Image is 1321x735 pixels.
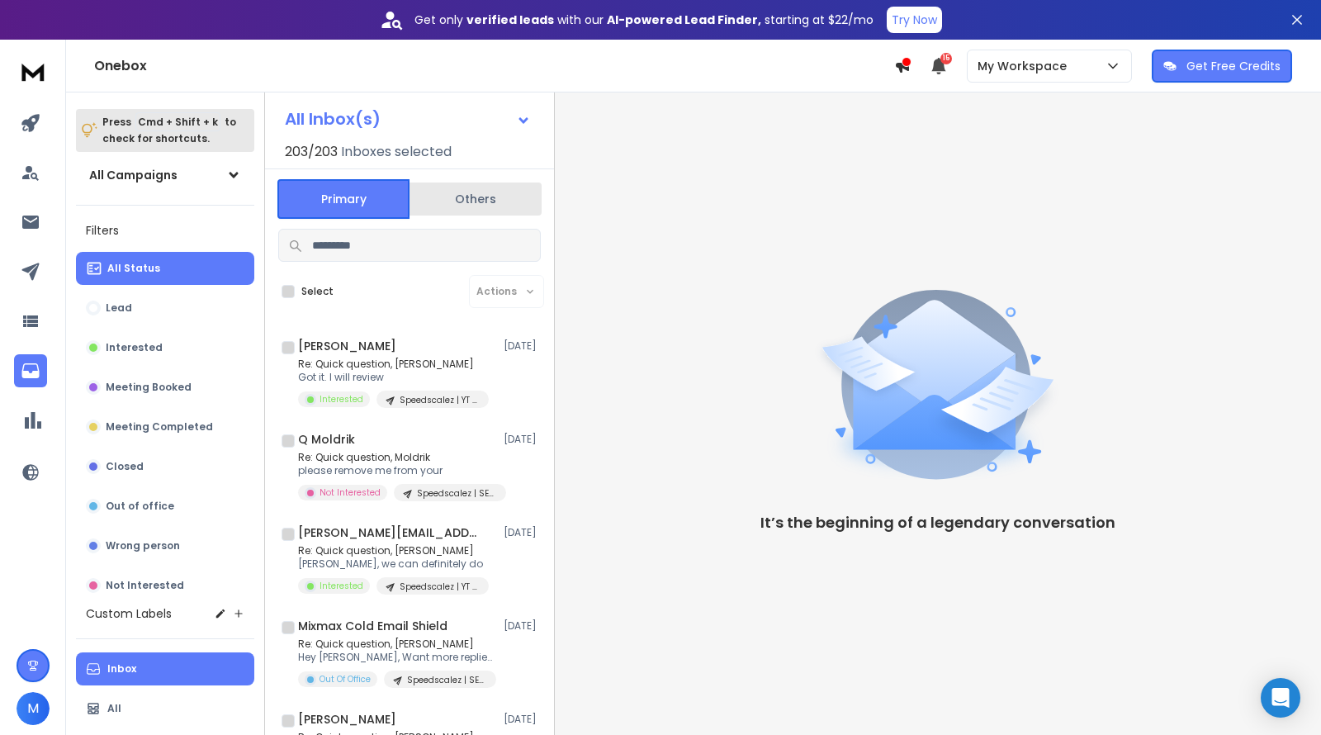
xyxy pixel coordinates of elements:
[298,371,489,384] p: Got it. I will review
[76,410,254,443] button: Meeting Completed
[410,181,542,217] button: Others
[417,487,496,500] p: Speedscalez | SEO firms | [GEOGRAPHIC_DATA]
[320,486,381,499] p: Not Interested
[106,301,132,315] p: Lead
[298,338,396,354] h1: [PERSON_NAME]
[89,167,178,183] h1: All Campaigns
[298,557,489,571] p: [PERSON_NAME], we can definitely do
[400,394,479,406] p: Speedscalez | YT growth firms | [GEOGRAPHIC_DATA]
[504,619,541,633] p: [DATE]
[892,12,937,28] p: Try Now
[1152,50,1292,83] button: Get Free Credits
[76,159,254,192] button: All Campaigns
[76,292,254,325] button: Lead
[607,12,761,28] strong: AI-powered Lead Finder,
[76,692,254,725] button: All
[94,56,894,76] h1: Onebox
[76,529,254,562] button: Wrong person
[102,114,236,147] p: Press to check for shortcuts.
[298,358,489,371] p: Re: Quick question, [PERSON_NAME]
[887,7,942,33] button: Try Now
[106,420,213,434] p: Meeting Completed
[298,638,496,651] p: Re: Quick question, [PERSON_NAME]
[17,692,50,725] button: M
[400,581,479,593] p: Speedscalez | YT growth firms | [GEOGRAPHIC_DATA]
[86,605,172,622] h3: Custom Labels
[106,500,174,513] p: Out of office
[76,219,254,242] h3: Filters
[107,702,121,715] p: All
[107,662,136,676] p: Inbox
[76,450,254,483] button: Closed
[17,56,50,87] img: logo
[504,526,541,539] p: [DATE]
[407,674,486,686] p: Speedscalez | SEO firms | [GEOGRAPHIC_DATA]
[76,490,254,523] button: Out of office
[1261,678,1300,718] div: Open Intercom Messenger
[76,569,254,602] button: Not Interested
[341,142,452,162] h3: Inboxes selected
[504,339,541,353] p: [DATE]
[978,58,1073,74] p: My Workspace
[272,102,544,135] button: All Inbox(s)
[298,618,447,634] h1: Mixmax Cold Email Shield
[285,111,381,127] h1: All Inbox(s)
[298,451,496,464] p: Re: Quick question, Moldrik
[504,713,541,726] p: [DATE]
[1186,58,1281,74] p: Get Free Credits
[466,12,554,28] strong: verified leads
[298,544,489,557] p: Re: Quick question, [PERSON_NAME]
[298,431,355,448] h1: Q Moldrik
[320,580,363,592] p: Interested
[298,651,496,664] p: Hey [PERSON_NAME], Want more replies to
[76,371,254,404] button: Meeting Booked
[135,112,220,131] span: Cmd + Shift + k
[320,393,363,405] p: Interested
[298,711,396,728] h1: [PERSON_NAME]
[107,262,160,275] p: All Status
[298,524,480,541] h1: [PERSON_NAME][EMAIL_ADDRESS][DOMAIN_NAME]
[106,539,180,552] p: Wrong person
[301,285,334,298] label: Select
[760,511,1115,534] p: It’s the beginning of a legendary conversation
[76,652,254,685] button: Inbox
[106,460,144,473] p: Closed
[414,12,874,28] p: Get only with our starting at $22/mo
[940,53,952,64] span: 15
[504,433,541,446] p: [DATE]
[106,381,192,394] p: Meeting Booked
[277,179,410,219] button: Primary
[320,673,371,685] p: Out Of Office
[76,331,254,364] button: Interested
[285,142,338,162] span: 203 / 203
[76,252,254,285] button: All Status
[106,579,184,592] p: Not Interested
[298,464,496,477] p: please remove me from your
[106,341,163,354] p: Interested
